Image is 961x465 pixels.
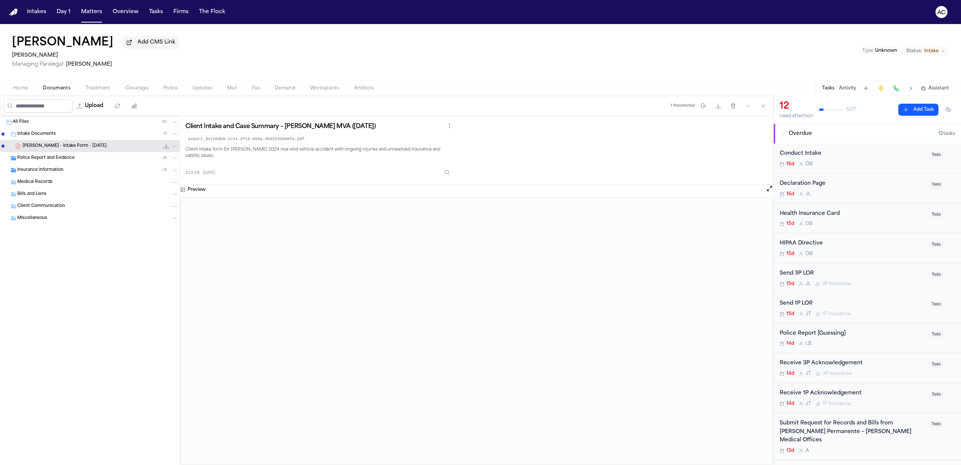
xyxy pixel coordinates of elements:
div: Conduct Intake [780,149,925,158]
span: Workspaces [310,85,339,91]
span: Managing Paralegal: [12,62,65,67]
span: 15d [786,281,794,287]
h3: Client Intake and Case Summary – [PERSON_NAME] MVA ([DATE]) [185,123,375,130]
span: Type : [862,48,874,53]
button: Add Task [898,104,938,116]
div: Health Insurance Card [780,210,925,218]
button: Overview [110,5,142,19]
span: Fax [252,85,260,91]
span: 16d [786,191,794,197]
div: Open task: Send 1P LOR [774,293,961,323]
img: Finch Logo [9,9,18,16]
span: 15d [786,221,794,227]
span: 5 / 27 [846,107,856,113]
button: Open preview [766,185,773,192]
span: ( 1 ) [163,132,167,136]
div: Receive 3P Acknowledgement [780,359,925,368]
div: Receive 1P Acknowledgement [780,389,925,398]
span: Todo [929,301,943,308]
button: Hide completed tasks (⌘⇧H) [941,104,955,116]
span: 23.9 KB [185,170,200,176]
span: ( 8 ) [162,120,167,124]
span: Add CMS Link [137,39,175,46]
span: 14d [786,401,794,407]
span: 1P Insurance [822,311,850,317]
button: Open preview [766,185,773,195]
span: 15d [786,251,794,257]
span: Police Report and Evidence [17,155,75,162]
button: Inspect [440,166,454,179]
span: Miscellaneous [17,215,47,222]
span: Todo [929,361,943,368]
span: Todo [929,391,943,398]
div: Open task: Submit Request for Records and Bills from Kaiser Permanente – Watts Medical Offices [774,413,961,460]
span: All Files [13,119,29,125]
button: Tasks [822,85,834,91]
span: D B [806,221,813,227]
h3: Preview [188,187,206,193]
div: 1 file selected [670,103,695,108]
span: Medical Records [17,179,53,186]
span: J L [806,191,811,197]
span: ( 4 ) [163,156,167,160]
span: 12 task s [938,131,955,137]
div: Open task: Police Report [Guessing] [774,323,961,353]
span: J L [806,281,811,287]
div: 12 [780,100,813,112]
span: Intake [924,48,938,54]
span: Todo [929,271,943,278]
button: Add Task [861,83,871,94]
div: Send 3P LOR [780,269,925,278]
span: [PERSON_NAME] - Intake Form - [DATE] [23,143,107,149]
button: Assistant [921,85,949,91]
button: Activity [839,85,856,91]
span: Todo [929,421,943,428]
button: Firms [170,5,191,19]
span: J T [806,311,811,317]
button: Edit Type: Unknown [860,47,899,54]
span: 13d [786,448,794,454]
div: Open task: Health Insurance Card [774,204,961,234]
div: need attention [780,113,813,119]
span: Status: [906,48,922,54]
span: 15d [786,311,794,317]
span: Assistant [928,85,949,91]
div: Submit Request for Records and Bills from [PERSON_NAME] Permanente – [PERSON_NAME] Medical Offices [780,419,925,445]
input: Search files [3,99,73,113]
span: J T [806,401,811,407]
div: Open task: Receive 3P Acknowledgement [774,353,961,383]
span: [PERSON_NAME] [66,62,112,67]
span: ( 3 ) [163,168,167,172]
button: Overdue12tasks [774,124,961,143]
button: Intakes [24,5,49,19]
button: Change status from Intake [902,47,949,56]
button: Download M. Johnson - Intake Form - 9.22.25 [163,142,170,150]
button: Create Immediate Task [876,83,886,94]
span: D B [806,161,813,167]
div: Open task: Receive 1P Acknowledgement [774,383,961,413]
div: Send 1P LOR [780,299,925,308]
span: Todo [929,181,943,188]
button: Matters [78,5,105,19]
span: Todo [929,241,943,248]
span: 16d [786,161,794,167]
span: Todo [929,211,943,218]
span: 3P Insurance [822,371,851,377]
button: The Flock [196,5,228,19]
button: Day 1 [54,5,74,19]
span: Intake Documents [17,131,56,137]
span: L B [806,341,812,347]
span: Bills and Liens [17,191,47,198]
span: Mail [227,85,237,91]
span: Demand [275,85,295,91]
span: 1P Insurance [822,401,850,407]
button: Make a Call [891,83,901,94]
div: Declaration Page [780,180,925,188]
span: Todo [929,151,943,159]
div: Open task: HIPAA Directive [774,233,961,263]
div: Open task: Send 3P LOR [774,263,961,293]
